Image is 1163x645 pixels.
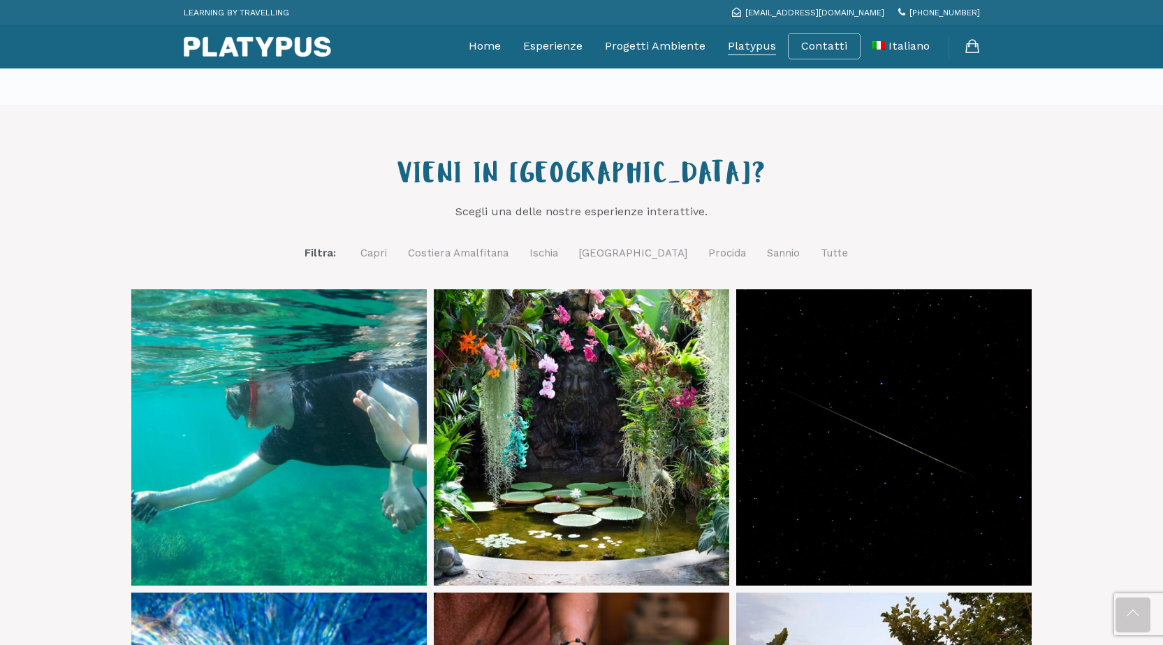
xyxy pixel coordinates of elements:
[469,29,501,64] a: Home
[383,203,781,220] p: Scegli una delle nostre esperienze interattive.
[728,29,776,64] a: Platypus
[605,29,705,64] a: Progetti Ambiente
[579,245,687,262] a: [GEOGRAPHIC_DATA]
[821,245,848,262] a: Tutte
[888,39,930,52] span: Italiano
[872,29,930,64] a: Italiano
[745,8,884,17] span: [EMAIL_ADDRESS][DOMAIN_NAME]
[397,162,767,191] span: VIENI IN [GEOGRAPHIC_DATA]?
[708,245,746,262] a: Procida
[523,29,583,64] a: Esperienze
[305,247,336,259] span: Filtra:
[184,3,289,22] p: LEARNING BY TRAVELLING
[909,8,980,17] span: [PHONE_NUMBER]
[732,8,884,17] a: [EMAIL_ADDRESS][DOMAIN_NAME]
[898,8,980,17] a: [PHONE_NUMBER]
[801,39,847,53] a: Contatti
[767,245,800,262] a: Sannio
[529,245,558,262] a: Ischia
[360,245,387,262] a: Capri
[184,36,331,57] img: Platypus
[408,245,509,262] a: Costiera Amalfitana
